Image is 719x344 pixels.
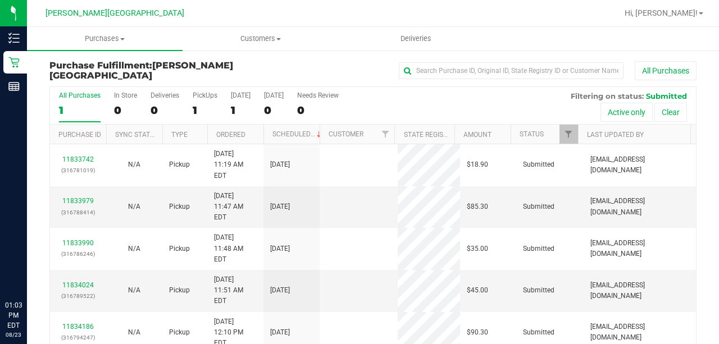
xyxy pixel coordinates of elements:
[8,81,20,92] inline-svg: Reports
[62,281,94,289] a: 11834024
[272,130,324,138] a: Scheduled
[27,34,183,44] span: Purchases
[128,201,140,212] button: N/A
[128,159,140,170] button: N/A
[62,197,94,205] a: 11833979
[128,203,140,210] span: Not Applicable
[571,91,644,100] span: Filtering on status:
[59,91,101,99] div: All Purchases
[193,91,217,99] div: PickUps
[590,238,689,259] span: [EMAIL_ADDRESS][DOMAIN_NAME]
[57,291,99,301] p: (316789522)
[214,191,257,223] span: [DATE] 11:47 AM EDT
[329,130,363,138] a: Customer
[600,103,653,122] button: Active only
[59,104,101,117] div: 1
[270,244,290,254] span: [DATE]
[520,130,544,138] a: Status
[128,285,140,296] button: N/A
[590,322,689,343] span: [EMAIL_ADDRESS][DOMAIN_NAME]
[523,285,554,296] span: Submitted
[169,201,190,212] span: Pickup
[128,327,140,338] button: N/A
[183,27,338,51] a: Customers
[49,60,233,81] span: [PERSON_NAME][GEOGRAPHIC_DATA]
[214,232,257,265] span: [DATE] 11:48 AM EDT
[169,285,190,296] span: Pickup
[264,91,284,99] div: [DATE]
[8,33,20,44] inline-svg: Inventory
[57,165,99,176] p: (316781019)
[270,285,290,296] span: [DATE]
[264,104,284,117] div: 0
[231,104,251,117] div: 1
[467,327,488,338] span: $90.30
[11,254,45,288] iframe: Resource center
[523,244,554,254] span: Submitted
[57,207,99,218] p: (316788414)
[231,91,251,99] div: [DATE]
[467,285,488,296] span: $45.00
[5,331,22,339] p: 08/23
[463,131,492,139] a: Amount
[338,27,494,51] a: Deliveries
[128,328,140,336] span: Not Applicable
[467,244,488,254] span: $35.00
[115,131,158,139] a: Sync Status
[169,244,190,254] span: Pickup
[128,160,140,168] span: Not Applicable
[58,131,101,139] a: Purchase ID
[467,201,488,212] span: $85.30
[114,91,137,99] div: In Store
[216,131,245,139] a: Ordered
[376,125,394,144] a: Filter
[169,159,190,170] span: Pickup
[385,34,447,44] span: Deliveries
[171,131,188,139] a: Type
[183,34,338,44] span: Customers
[523,159,554,170] span: Submitted
[151,104,179,117] div: 0
[635,61,697,80] button: All Purchases
[214,149,257,181] span: [DATE] 11:19 AM EDT
[57,332,99,343] p: (316794247)
[151,91,179,99] div: Deliveries
[169,327,190,338] span: Pickup
[467,159,488,170] span: $18.90
[128,245,140,253] span: Not Applicable
[128,244,140,254] button: N/A
[57,249,99,259] p: (316786246)
[587,131,644,139] a: Last Updated By
[523,201,554,212] span: Submitted
[214,274,257,307] span: [DATE] 11:51 AM EDT
[625,8,698,17] span: Hi, [PERSON_NAME]!
[49,61,265,80] h3: Purchase Fulfillment:
[654,103,687,122] button: Clear
[590,196,689,217] span: [EMAIL_ADDRESS][DOMAIN_NAME]
[62,155,94,163] a: 11833742
[404,131,463,139] a: State Registry ID
[297,104,339,117] div: 0
[523,327,554,338] span: Submitted
[399,62,624,79] input: Search Purchase ID, Original ID, State Registry ID or Customer Name...
[590,280,689,301] span: [EMAIL_ADDRESS][DOMAIN_NAME]
[270,327,290,338] span: [DATE]
[270,159,290,170] span: [DATE]
[45,8,184,18] span: [PERSON_NAME][GEOGRAPHIC_DATA]
[590,154,689,176] span: [EMAIL_ADDRESS][DOMAIN_NAME]
[27,27,183,51] a: Purchases
[646,91,687,100] span: Submitted
[297,91,339,99] div: Needs Review
[128,286,140,294] span: Not Applicable
[193,104,217,117] div: 1
[5,300,22,331] p: 01:03 PM EDT
[270,201,290,212] span: [DATE]
[114,104,137,117] div: 0
[8,57,20,68] inline-svg: Retail
[62,323,94,331] a: 11834186
[62,239,94,247] a: 11833990
[559,125,578,144] a: Filter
